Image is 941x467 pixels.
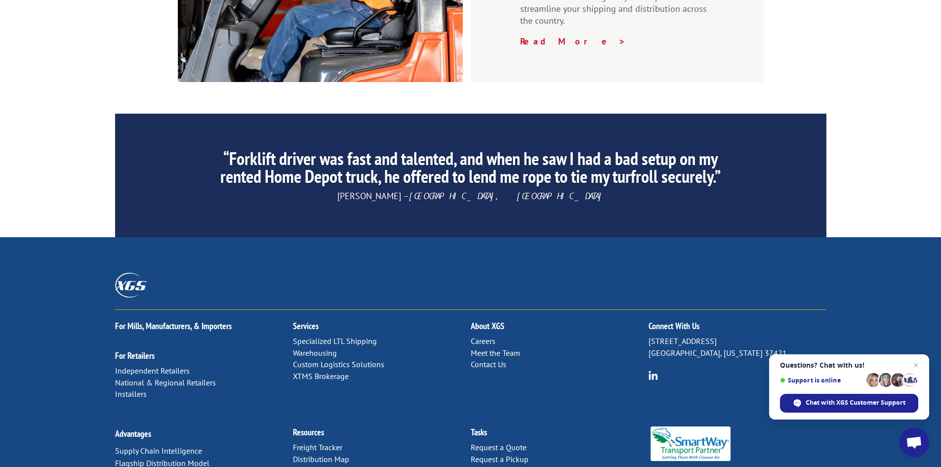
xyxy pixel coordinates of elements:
[115,389,147,399] a: Installers
[471,348,520,358] a: Meet the Team
[115,446,202,456] a: Supply Chain Intelligence
[293,454,349,464] a: Distribution Map
[900,427,929,457] a: Open chat
[649,426,733,461] img: Smartway_Logo
[293,320,319,332] a: Services
[293,348,337,358] a: Warehousing
[780,377,863,384] span: Support is online
[293,371,349,381] a: XTMS Brokerage
[115,428,151,439] a: Advantages
[471,336,495,346] a: Careers
[115,350,155,361] a: For Retailers
[115,320,232,332] a: For Mills, Manufacturers, & Importers
[293,442,342,452] a: Freight Tracker
[649,322,826,336] h2: Connect With Us
[520,36,626,47] a: Read More >
[806,398,905,407] span: Chat with XGS Customer Support
[115,273,147,297] img: XGS_Logos_ALL_2024_All_White
[471,320,504,332] a: About XGS
[471,428,649,442] h2: Tasks
[115,378,216,387] a: National & Regional Retailers
[409,190,604,202] em: [GEOGRAPHIC_DATA], [GEOGRAPHIC_DATA]
[471,442,527,452] a: Request a Quote
[293,359,384,369] a: Custom Logistics Solutions
[649,371,658,380] img: group-6
[337,190,604,202] span: [PERSON_NAME] –
[293,336,377,346] a: Specialized LTL Shipping
[471,359,506,369] a: Contact Us
[471,454,529,464] a: Request a Pickup
[649,336,826,359] p: [STREET_ADDRESS] [GEOGRAPHIC_DATA], [US_STATE] 37421
[207,150,733,190] h2: “Forklift driver was fast and talented, and when he saw I had a bad setup on my rented Home Depot...
[293,426,324,438] a: Resources
[115,366,190,376] a: Independent Retailers
[780,361,918,369] span: Questions? Chat with us!
[780,394,918,413] span: Chat with XGS Customer Support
